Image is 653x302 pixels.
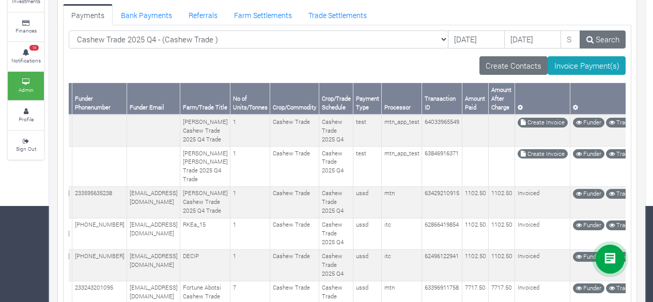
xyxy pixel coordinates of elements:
[127,83,180,115] th: Funder Email
[462,83,489,115] th: Amount Paid
[180,83,230,115] th: Farm/Trade Title
[8,101,44,130] a: Profile
[573,283,604,293] a: Funder
[72,186,127,218] td: 233595635238
[515,186,570,218] td: Invoiced
[422,218,462,249] td: 62866419854
[226,4,300,25] a: Farm Settlements
[448,30,505,49] input: DD/MM/YYYY
[353,249,382,281] td: ussd
[606,220,634,230] a: Trade
[422,186,462,218] td: 63429210915
[8,13,44,41] a: Finances
[29,45,39,51] span: 18
[382,249,422,281] td: itc
[382,186,422,218] td: mtn
[319,186,353,218] td: Cashew Trade 2025 Q4
[8,72,44,100] a: Admin
[180,249,230,281] td: DECIP
[270,186,319,218] td: Cashew Trade
[127,218,180,249] td: [EMAIL_ADDRESS][DOMAIN_NAME]
[580,30,626,49] a: Search
[573,189,604,199] a: Funder
[353,147,382,187] td: test
[113,4,180,25] a: Bank Payments
[15,27,37,34] small: Finances
[230,83,270,115] th: No of Units/Tonnes
[16,145,36,152] small: Sign Out
[180,218,230,249] td: RKEa_15
[8,42,44,71] a: 18 Notifications
[319,218,353,249] td: Cashew Trade 2025 Q4
[319,115,353,146] td: Cashew Trade 2025 Q4
[230,186,270,218] td: 1
[606,149,634,159] a: Trade
[561,30,581,49] input: Search for Payments
[63,4,113,25] a: Payments
[422,83,462,115] th: Transaction ID
[180,186,230,218] td: [PERSON_NAME] Cashew Trade 2025 Q4 Trade
[353,186,382,218] td: ussd
[180,147,230,187] td: [PERSON_NAME] [PERSON_NAME] Trade 2025 Q4 Trade
[489,249,515,281] td: 1102.50
[319,249,353,281] td: Cashew Trade 2025 Q4
[422,249,462,281] td: 62496122941
[479,56,548,75] a: Create Contacts
[573,118,604,128] a: Funder
[504,30,561,49] input: DD/MM/YYYY
[353,218,382,249] td: ussd
[606,283,634,293] a: Trade
[270,249,319,281] td: Cashew Trade
[19,86,34,93] small: Admin
[382,115,422,146] td: mtn_app_test
[606,118,634,128] a: Trade
[382,83,422,115] th: Processor
[573,149,604,159] a: Funder
[180,4,226,25] a: Referrals
[422,147,462,187] td: 63846916371
[230,249,270,281] td: 1
[72,218,127,249] td: [PHONE_NUMBER]
[19,116,34,123] small: Profile
[319,147,353,187] td: Cashew Trade 2025 Q4
[548,56,626,75] a: Invoice Payment(s)
[382,218,422,249] td: itc
[270,218,319,249] td: Cashew Trade
[518,118,568,128] a: Create Invoice
[462,249,489,281] td: 1102.50
[270,83,319,115] th: Crop/Commodity
[230,218,270,249] td: 1
[489,218,515,249] td: 1102.50
[72,249,127,281] td: [PHONE_NUMBER]
[353,83,382,115] th: Payment Type
[8,131,44,160] a: Sign Out
[180,115,230,146] td: [PERSON_NAME] Cashew Trade 2025 Q4 Trade
[606,189,634,199] a: Trade
[515,249,570,281] td: Invoiced
[127,186,180,218] td: [EMAIL_ADDRESS][DOMAIN_NAME]
[270,115,319,146] td: Cashew Trade
[489,83,515,115] th: Amount After Charge
[319,83,353,115] th: Crop/Trade Schedule
[462,186,489,218] td: 1102.50
[127,249,180,281] td: [EMAIL_ADDRESS][DOMAIN_NAME]
[230,147,270,187] td: 1
[489,186,515,218] td: 1102.50
[573,252,604,262] a: Funder
[422,115,462,146] td: 64033965549
[462,218,489,249] td: 1102.50
[353,115,382,146] td: test
[72,83,127,115] th: Funder Phonenumber
[270,147,319,187] td: Cashew Trade
[11,57,41,64] small: Notifications
[382,147,422,187] td: mtn_app_test
[300,4,375,25] a: Trade Settlements
[518,149,568,159] a: Create Invoice
[515,218,570,249] td: Invoiced
[230,115,270,146] td: 1
[573,220,604,230] a: Funder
